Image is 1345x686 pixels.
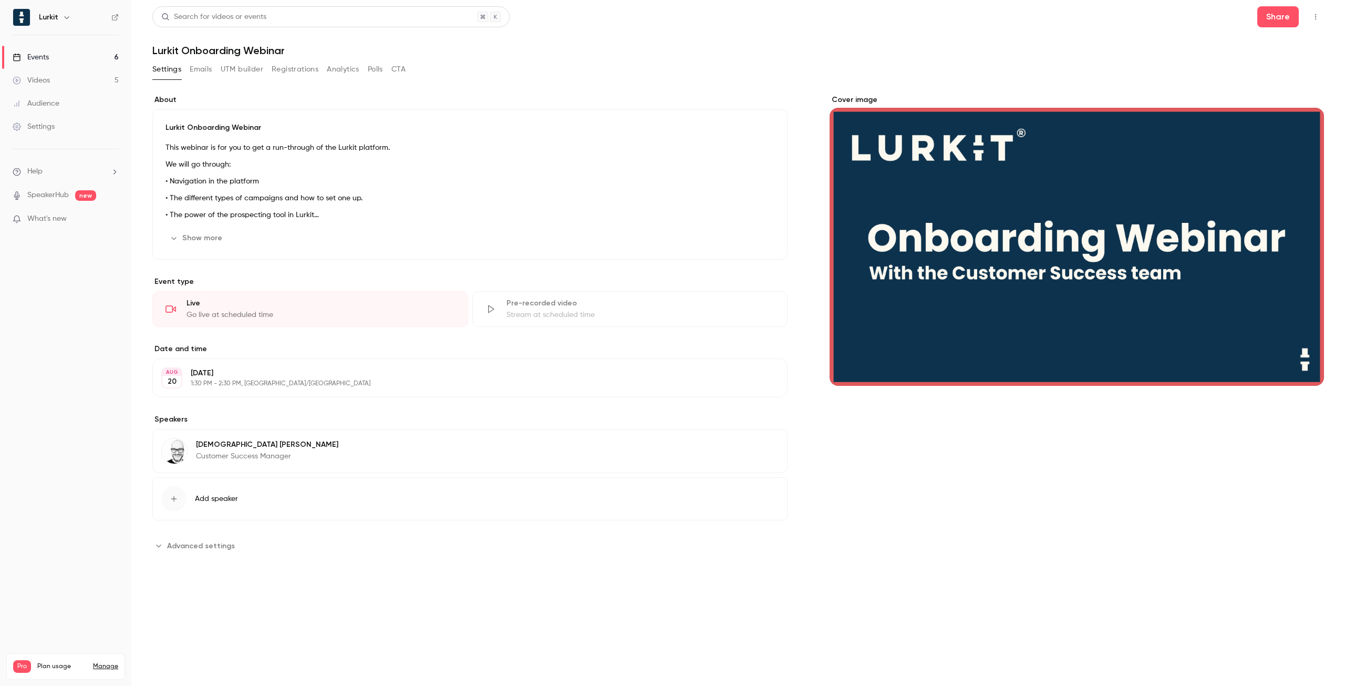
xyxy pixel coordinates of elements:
label: Cover image [830,95,1324,105]
span: Pro [13,660,31,673]
div: Audience [13,98,59,109]
p: We will go through: [165,158,774,171]
button: Show more [165,230,229,247]
span: Plan usage [37,662,87,671]
span: What's new [27,213,67,224]
button: Registrations [272,61,318,78]
p: • The different types of campaigns and how to set one up. [165,192,774,204]
a: SpeakerHub [27,190,69,201]
button: Emails [190,61,212,78]
p: [DEMOGRAPHIC_DATA] [PERSON_NAME] [196,439,338,450]
p: Customer Success Manager [196,451,338,462]
div: Christian Holz[DEMOGRAPHIC_DATA] [PERSON_NAME]Customer Success Manager [152,429,788,473]
div: Videos [13,75,50,86]
p: • The power of the prospecting tool in Lurkit [165,209,774,221]
button: UTM builder [221,61,263,78]
p: 20 [168,376,177,387]
h6: Lurkit [39,12,58,23]
label: Speakers [152,414,788,425]
span: new [75,190,96,201]
p: [DATE] [191,368,732,378]
span: Add speaker [195,494,238,504]
img: Lurkit [13,9,30,26]
p: This webinar is for you to get a run-through of the Lurkit platform. [165,141,774,154]
span: Advanced settings [167,540,235,551]
section: Cover image [830,95,1324,386]
div: Stream at scheduled time [506,310,775,320]
button: Polls [368,61,383,78]
a: Manage [93,662,118,671]
section: Advanced settings [152,537,788,554]
div: Search for videos or events [161,12,266,23]
li: help-dropdown-opener [13,166,119,177]
p: • Navigation in the platform [165,175,774,188]
div: LiveGo live at scheduled time [152,291,468,327]
span: Help [27,166,43,177]
div: Go live at scheduled time [187,310,455,320]
button: Share [1257,6,1299,27]
div: Pre-recorded video [506,298,775,309]
h1: Lurkit Onboarding Webinar [152,44,1324,57]
button: CTA [391,61,406,78]
div: Events [13,52,49,63]
button: Analytics [327,61,359,78]
p: Event type [152,277,788,287]
div: Settings [13,121,55,132]
button: Settings [152,61,181,78]
p: 1:30 PM - 2:30 PM, [GEOGRAPHIC_DATA]/[GEOGRAPHIC_DATA] [191,380,732,388]
label: About [152,95,788,105]
button: Advanced settings [152,537,241,554]
p: Lurkit Onboarding Webinar [165,122,774,133]
div: AUG [162,368,181,376]
button: Add speaker [152,477,788,520]
label: Date and time [152,344,788,354]
div: Live [187,298,455,309]
img: Christian Holz [162,438,187,464]
div: Pre-recorded videoStream at scheduled time [472,291,788,327]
